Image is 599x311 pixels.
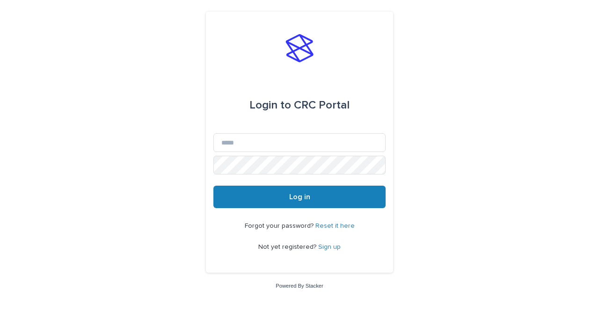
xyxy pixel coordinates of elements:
a: Sign up [318,244,341,250]
span: Forgot your password? [245,223,315,229]
button: Log in [213,186,386,208]
a: Reset it here [315,223,355,229]
img: stacker-logo-s-only.png [285,34,314,62]
span: Login to [249,100,291,111]
a: Powered By Stacker [276,283,323,289]
span: Log in [289,193,310,201]
span: Not yet registered? [258,244,318,250]
div: CRC Portal [249,92,350,118]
